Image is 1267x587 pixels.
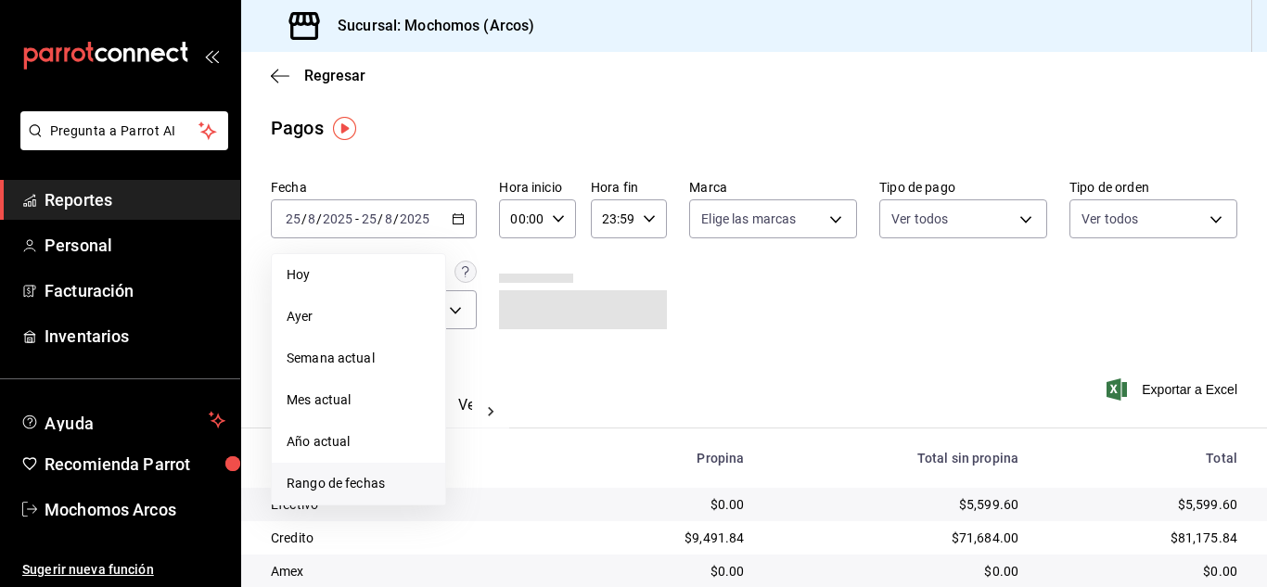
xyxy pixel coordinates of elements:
input: ---- [322,211,353,226]
span: Ayer [287,307,430,326]
div: $71,684.00 [774,529,1018,547]
button: Regresar [271,67,365,84]
div: Total [1048,451,1237,466]
div: $0.00 [571,495,744,514]
label: Tipo de pago [879,181,1047,194]
span: Inventarios [45,324,225,349]
span: Regresar [304,67,365,84]
span: Rango de fechas [287,474,430,493]
span: Hoy [287,265,430,285]
span: Mes actual [287,390,430,410]
label: Fecha [271,181,477,194]
span: / [378,211,383,226]
button: Ver pagos [458,396,528,427]
span: Ver todos [891,210,948,228]
img: Tooltip marker [333,117,356,140]
span: Facturación [45,278,225,303]
div: $0.00 [774,562,1018,581]
button: open_drawer_menu [204,48,219,63]
button: Pregunta a Parrot AI [20,111,228,150]
span: Mochomos Arcos [45,497,225,522]
div: $81,175.84 [1048,529,1237,547]
span: Recomienda Parrot [45,452,225,477]
div: Total sin propina [774,451,1018,466]
button: Exportar a Excel [1110,378,1237,401]
span: Elige las marcas [701,210,796,228]
h3: Sucursal: Mochomos (Arcos) [323,15,534,37]
input: -- [285,211,301,226]
div: Credito [271,529,542,547]
label: Hora fin [591,181,667,194]
span: Sugerir nueva función [22,560,225,580]
div: Pagos [271,114,324,142]
span: Año actual [287,432,430,452]
span: / [316,211,322,226]
span: / [393,211,399,226]
div: Propina [571,451,744,466]
div: Amex [271,562,542,581]
input: -- [307,211,316,226]
span: Ayuda [45,409,201,431]
input: -- [384,211,393,226]
input: -- [361,211,378,226]
span: / [301,211,307,226]
div: $9,491.84 [571,529,744,547]
div: $5,599.60 [774,495,1018,514]
div: $0.00 [571,562,744,581]
span: - [355,211,359,226]
span: Semana actual [287,349,430,368]
div: $5,599.60 [1048,495,1237,514]
a: Pregunta a Parrot AI [13,134,228,154]
span: Ver todos [1081,210,1138,228]
span: Reportes [45,187,225,212]
span: Personal [45,233,225,258]
label: Hora inicio [499,181,575,194]
input: ---- [399,211,430,226]
label: Marca [689,181,857,194]
label: Tipo de orden [1069,181,1237,194]
div: $0.00 [1048,562,1237,581]
span: Pregunta a Parrot AI [50,121,199,141]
